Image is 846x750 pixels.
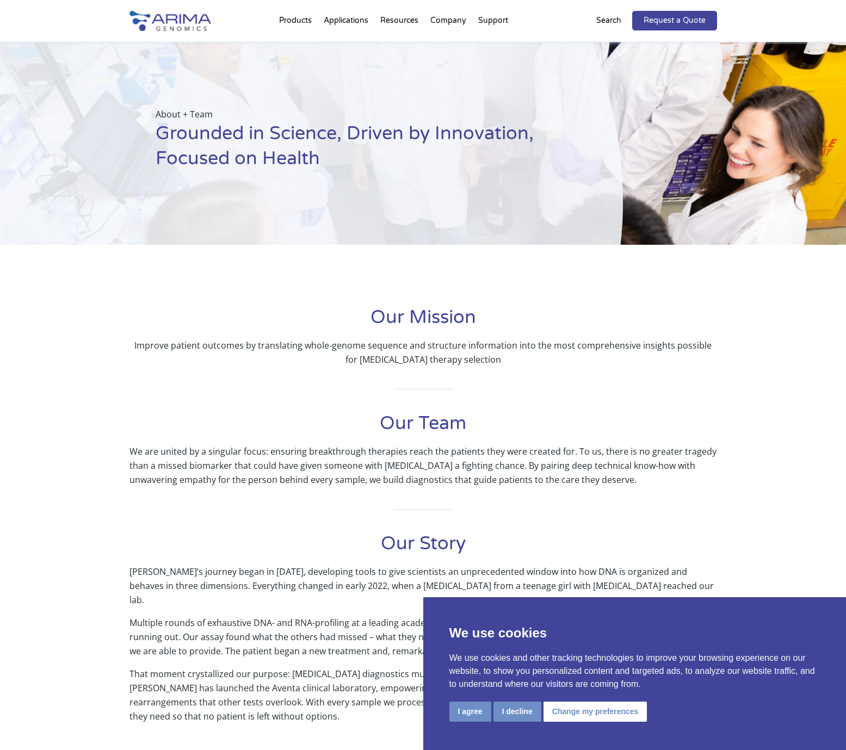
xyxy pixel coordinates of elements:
[156,107,569,121] p: About + Team
[129,305,717,338] h1: Our Mission
[129,616,717,667] p: Multiple rounds of exhaustive DNA- and RNA-profiling at a leading academic center had failed to u...
[129,667,717,732] p: That moment crystallized our purpose: [MEDICAL_DATA] diagnostics must evolve to capture the full ...
[129,531,717,565] h1: Our Story
[493,702,541,722] button: I decline
[632,11,717,30] a: Request a Quote
[129,565,717,616] p: [PERSON_NAME]’s journey began in [DATE], developing tools to give scientists an unprecedented win...
[544,702,647,722] button: Change my preferences
[449,652,820,691] p: We use cookies and other tracking technologies to improve your browsing experience on our website...
[449,702,491,722] button: I agree
[129,11,211,31] img: Arima-Genomics-logo
[129,338,717,367] p: Improve patient outcomes by translating whole-genome sequence and structure information into the ...
[129,411,717,444] h1: Our Team
[156,121,569,179] h1: Grounded in Science, Driven by Innovation, Focused on Health
[129,444,717,487] p: We are united by a singular focus: ensuring breakthrough therapies reach the patients they were c...
[449,623,820,643] p: We use cookies
[596,14,621,28] p: Search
